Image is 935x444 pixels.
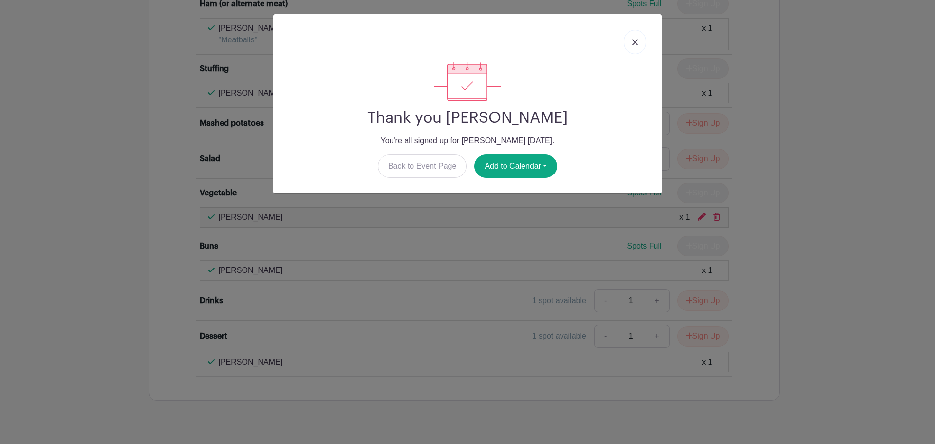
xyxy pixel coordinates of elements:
[378,154,467,178] a: Back to Event Page
[281,135,654,147] p: You're all signed up for [PERSON_NAME] [DATE].
[474,154,557,178] button: Add to Calendar
[632,39,638,45] img: close_button-5f87c8562297e5c2d7936805f587ecaba9071eb48480494691a3f1689db116b3.svg
[434,62,501,101] img: signup_complete-c468d5dda3e2740ee63a24cb0ba0d3ce5d8a4ecd24259e683200fb1569d990c8.svg
[281,109,654,127] h2: Thank you [PERSON_NAME]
